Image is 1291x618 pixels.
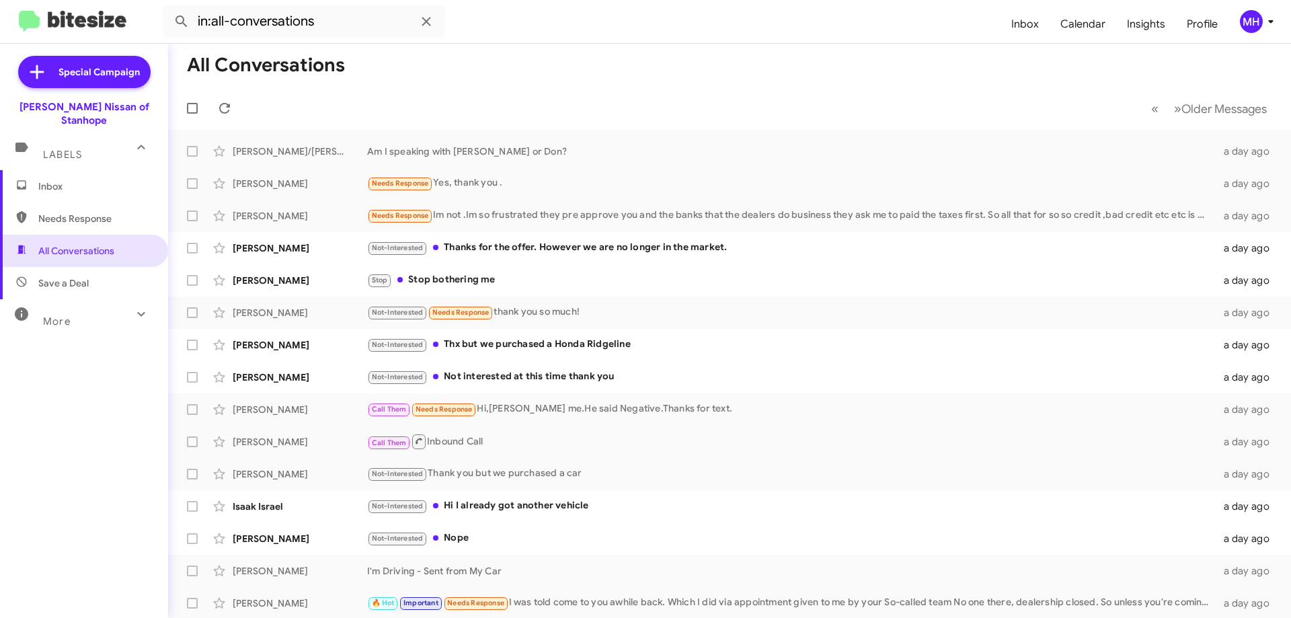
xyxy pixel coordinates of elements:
div: a day ago [1216,241,1280,255]
a: Insights [1116,5,1176,44]
div: [PERSON_NAME] [233,306,367,319]
span: » [1174,100,1181,117]
div: a day ago [1216,306,1280,319]
span: Not-Interested [372,469,424,478]
div: Not interested at this time thank you [367,369,1216,385]
span: « [1151,100,1159,117]
div: a day ago [1216,403,1280,416]
div: [PERSON_NAME] [233,274,367,287]
span: Special Campaign [58,65,140,79]
div: [PERSON_NAME] [233,177,367,190]
div: a day ago [1216,145,1280,158]
div: Im not .Im so frustrated they pre approve you and the banks that the dealers do business they ask... [367,208,1216,223]
span: Call Them [372,438,407,447]
div: MH [1240,10,1263,33]
div: [PERSON_NAME] [233,403,367,416]
span: Save a Deal [38,276,89,290]
div: a day ago [1216,435,1280,449]
button: Next [1166,95,1275,122]
div: thank you so much! [367,305,1216,320]
span: Important [403,598,438,607]
div: a day ago [1216,274,1280,287]
span: Not-Interested [372,502,424,510]
div: [PERSON_NAME] [233,338,367,352]
span: More [43,315,71,327]
span: Not-Interested [372,534,424,543]
div: I'm Driving - Sent from My Car [367,564,1216,578]
span: Needs Response [38,212,153,225]
div: a day ago [1216,532,1280,545]
span: 🔥 Hot [372,598,395,607]
a: Inbox [1001,5,1050,44]
div: a day ago [1216,338,1280,352]
span: Needs Response [432,308,490,317]
div: [PERSON_NAME]/[PERSON_NAME] [233,145,367,158]
span: Inbox [38,180,153,193]
div: Hi I already got another vehicle [367,498,1216,514]
div: [PERSON_NAME] [233,371,367,384]
span: Not-Interested [372,243,424,252]
div: a day ago [1216,371,1280,384]
div: [PERSON_NAME] [233,532,367,545]
nav: Page navigation example [1144,95,1275,122]
span: Not-Interested [372,373,424,381]
div: a day ago [1216,209,1280,223]
span: Stop [372,276,388,284]
div: a day ago [1216,596,1280,610]
a: Special Campaign [18,56,151,88]
div: [PERSON_NAME] [233,209,367,223]
span: Needs Response [372,179,429,188]
div: Am I speaking with [PERSON_NAME] or Don? [367,145,1216,158]
div: Stop bothering me [367,272,1216,288]
div: [PERSON_NAME] [233,564,367,578]
div: [PERSON_NAME] [233,467,367,481]
div: Thank you but we purchased a car [367,466,1216,481]
div: I was told come to you awhile back. Which I did via appointment given to me by your So-called tea... [367,595,1216,611]
div: Nope [367,531,1216,546]
button: MH [1228,10,1276,33]
span: All Conversations [38,244,114,258]
span: Not-Interested [372,340,424,349]
span: Older Messages [1181,102,1267,116]
a: Calendar [1050,5,1116,44]
a: Profile [1176,5,1228,44]
div: Isaak Israel [233,500,367,513]
span: Needs Response [447,598,504,607]
h1: All Conversations [187,54,345,76]
span: Not-Interested [372,308,424,317]
input: Search [163,5,445,38]
span: Needs Response [372,211,429,220]
span: Needs Response [416,405,473,414]
div: a day ago [1216,564,1280,578]
div: Thx but we purchased a Honda Ridgeline [367,337,1216,352]
div: Yes, thank you . [367,176,1216,191]
button: Previous [1143,95,1167,122]
div: a day ago [1216,467,1280,481]
div: [PERSON_NAME] [233,241,367,255]
div: a day ago [1216,177,1280,190]
span: Call Them [372,405,407,414]
div: [PERSON_NAME] [233,435,367,449]
div: [PERSON_NAME] [233,596,367,610]
span: Labels [43,149,82,161]
div: Inbound Call [367,433,1216,450]
div: Hi,[PERSON_NAME] me.He said Negative.Thanks for text. [367,401,1216,417]
div: a day ago [1216,500,1280,513]
div: Thanks for the offer. However we are no longer in the market. [367,240,1216,256]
